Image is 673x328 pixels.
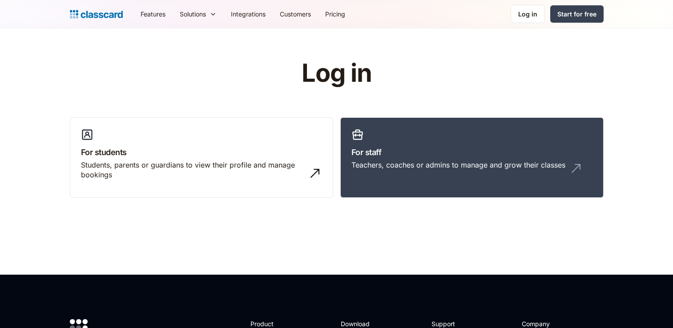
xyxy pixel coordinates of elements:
[557,9,596,19] div: Start for free
[173,4,224,24] div: Solutions
[351,146,592,158] h3: For staff
[351,160,565,170] div: Teachers, coaches or admins to manage and grow their classes
[518,9,537,19] div: Log in
[81,160,304,180] div: Students, parents or guardians to view their profile and manage bookings
[70,8,123,20] a: home
[224,4,273,24] a: Integrations
[180,9,206,19] div: Solutions
[70,117,333,198] a: For studentsStudents, parents or guardians to view their profile and manage bookings
[340,117,604,198] a: For staffTeachers, coaches or admins to manage and grow their classes
[81,146,322,158] h3: For students
[550,5,604,23] a: Start for free
[195,60,478,87] h1: Log in
[273,4,318,24] a: Customers
[318,4,352,24] a: Pricing
[133,4,173,24] a: Features
[511,5,545,23] a: Log in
